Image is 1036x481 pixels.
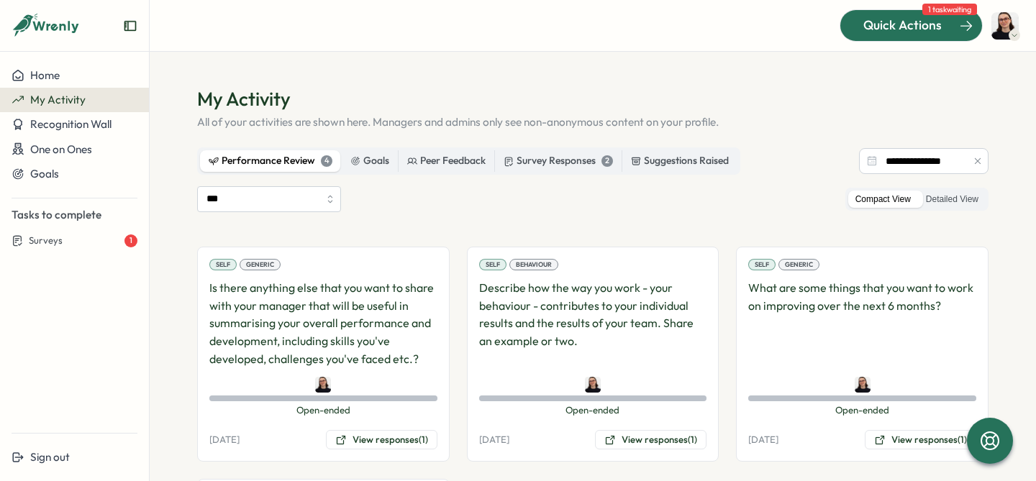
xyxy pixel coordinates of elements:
[209,279,437,368] p: Is there anything else that you want to share with your manager that will be useful in summarisin...
[12,207,137,223] p: Tasks to complete
[30,142,92,156] span: One on Ones
[479,259,506,270] div: Self
[748,404,976,417] span: Open-ended
[595,430,706,450] button: View responses(1)
[748,279,976,368] p: What are some things that you want to work on improving over the next 6 months?
[124,234,137,247] div: 1
[748,259,776,270] div: Self
[30,68,60,82] span: Home
[197,114,989,130] p: All of your activities are shown here. Managers and admins only see non-anonymous content on your...
[209,153,332,169] div: Performance Review
[601,155,613,167] div: 2
[631,153,729,169] div: Suggestions Raised
[30,167,59,180] span: Goals
[479,279,707,368] p: Describe how the way you work - your behaviour - contributes to your individual results and the r...
[407,153,486,169] div: Peer Feedback
[30,450,70,464] span: Sign out
[209,434,240,446] p: [DATE]
[30,93,86,106] span: My Activity
[321,155,332,167] div: 4
[240,259,281,270] div: Generic
[585,377,601,393] img: Sara Knott
[504,153,613,169] div: Survey Responses
[919,191,986,209] label: Detailed View
[922,4,977,15] span: 1 task waiting
[209,404,437,417] span: Open-ended
[479,434,509,446] p: [DATE]
[30,117,112,131] span: Recognition Wall
[865,430,976,450] button: View responses(1)
[778,259,819,270] div: Generic
[748,434,778,446] p: [DATE]
[197,86,989,111] h1: My Activity
[29,234,63,247] span: Surveys
[991,12,1019,40] img: Sara Knott
[479,404,707,417] span: Open-ended
[326,430,437,450] button: View responses(1)
[840,9,983,41] button: Quick Actions
[509,259,558,270] div: Behaviour
[123,19,137,33] button: Expand sidebar
[855,377,871,393] img: Sara Knott
[848,191,918,209] label: Compact View
[315,377,331,393] img: Sara Knott
[350,153,389,169] div: Goals
[209,259,237,270] div: Self
[863,16,942,35] span: Quick Actions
